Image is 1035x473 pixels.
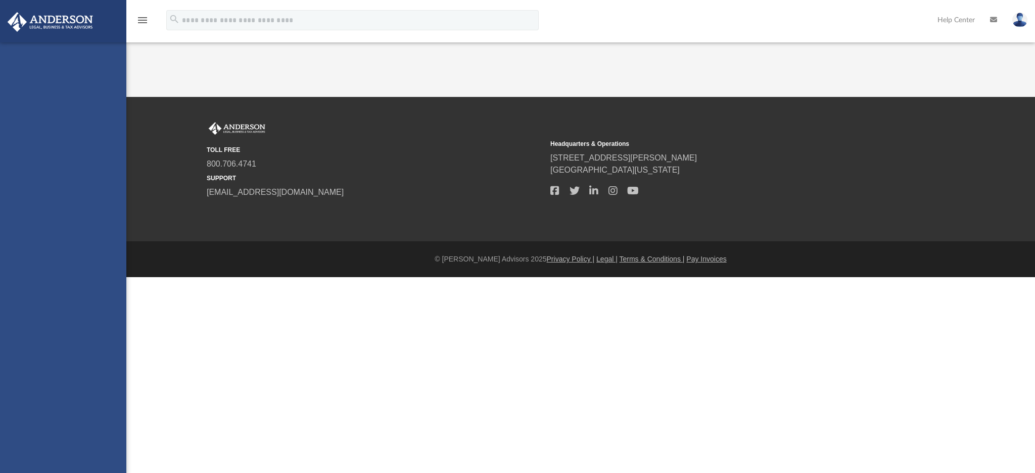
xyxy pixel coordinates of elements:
a: [GEOGRAPHIC_DATA][US_STATE] [550,166,680,174]
a: Pay Invoices [686,255,726,263]
a: Legal | [596,255,618,263]
a: Privacy Policy | [547,255,595,263]
a: Terms & Conditions | [620,255,685,263]
img: User Pic [1012,13,1027,27]
small: Headquarters & Operations [550,139,887,148]
img: Anderson Advisors Platinum Portal [207,122,267,135]
i: search [169,14,180,25]
div: © [PERSON_NAME] Advisors 2025 [126,254,1035,265]
small: SUPPORT [207,174,543,183]
a: [STREET_ADDRESS][PERSON_NAME] [550,153,697,162]
a: [EMAIL_ADDRESS][DOMAIN_NAME] [207,188,344,196]
small: TOLL FREE [207,145,543,154]
a: 800.706.4741 [207,160,256,168]
i: menu [136,14,149,26]
img: Anderson Advisors Platinum Portal [5,12,96,32]
a: menu [136,19,149,26]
